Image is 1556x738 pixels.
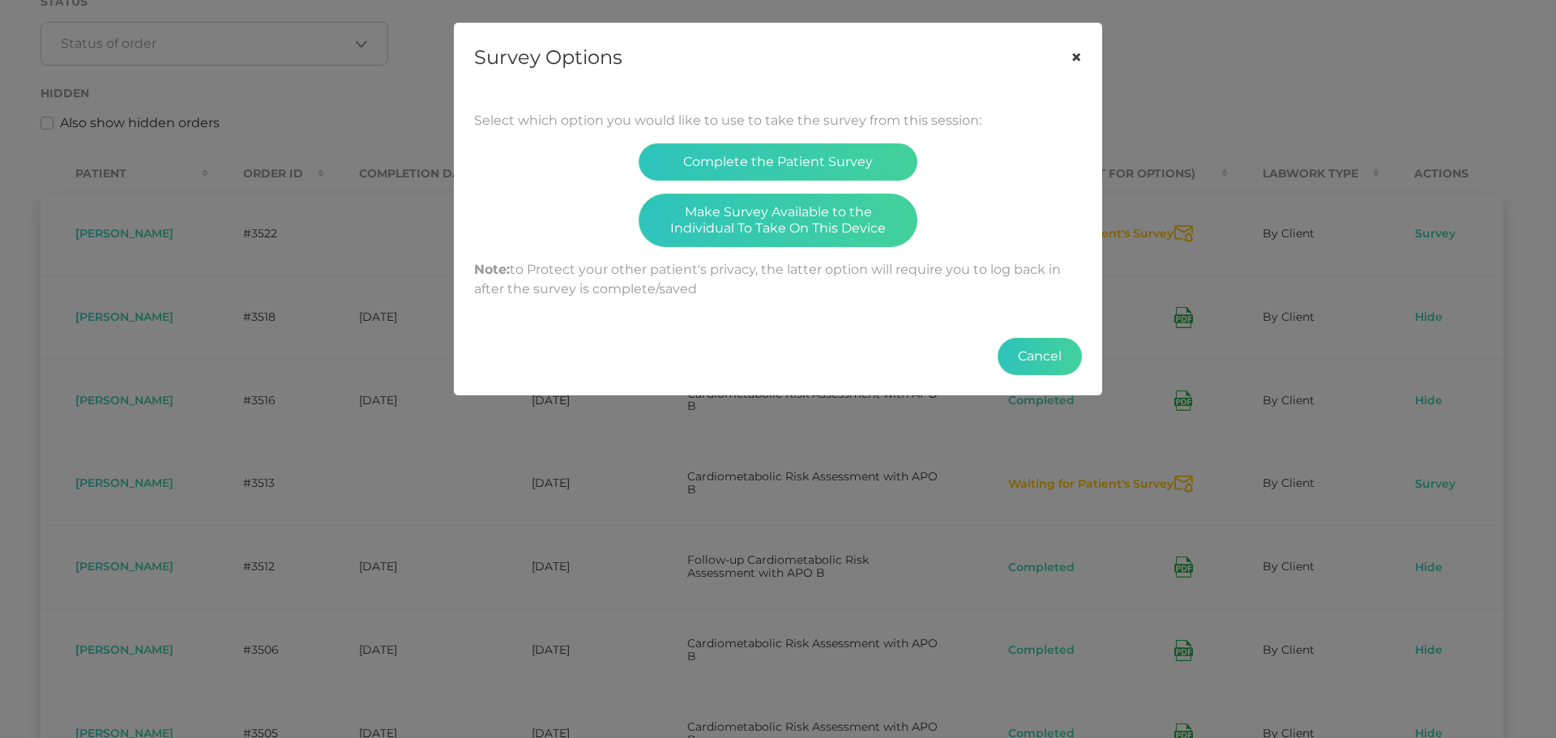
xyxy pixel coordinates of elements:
b: Note: [474,262,510,277]
button: Close [1051,23,1101,92]
button: Complete the Patient Survey [639,143,917,181]
div: to Protect your other patient's privacy, the latter option will require you to log back in after ... [474,260,1082,299]
div: Select which option you would like to use to take the survey from this session: [455,92,1101,318]
button: Cancel [998,338,1082,375]
h5: Survey Options [474,43,622,72]
button: Make Survey Available to the Individual To Take On This Device [639,194,917,247]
